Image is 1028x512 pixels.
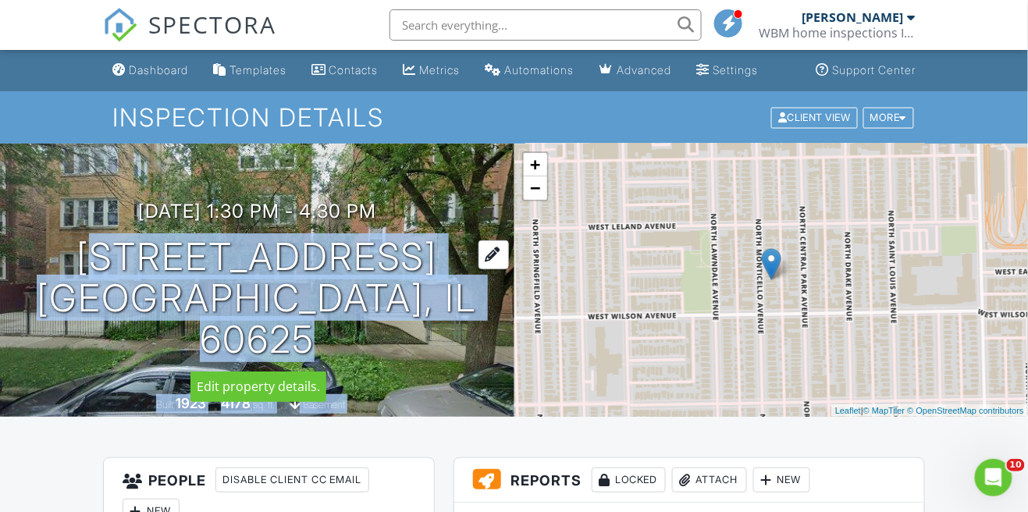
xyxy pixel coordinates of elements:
[229,63,286,76] div: Templates
[524,176,547,200] a: Zoom out
[802,9,903,25] div: [PERSON_NAME]
[420,63,461,76] div: Metrics
[975,459,1012,496] iframe: Intercom live chat
[835,406,861,415] a: Leaflet
[672,468,747,492] div: Attach
[454,458,925,503] h3: Reports
[863,107,914,128] div: More
[524,153,547,176] a: Zoom in
[253,399,275,411] span: sq. ft.
[691,56,765,85] a: Settings
[138,201,376,222] h3: [DATE] 1:30 pm - 4:30 pm
[129,63,188,76] div: Dashboard
[770,111,862,123] a: Client View
[1007,459,1025,471] span: 10
[148,8,276,41] span: SPECTORA
[771,107,858,128] div: Client View
[221,395,251,411] div: 4178
[103,8,137,42] img: The Best Home Inspection Software - Spectora
[156,399,173,411] span: Built
[617,63,672,76] div: Advanced
[215,468,369,492] div: Disable Client CC Email
[832,63,916,76] div: Support Center
[329,63,379,76] div: Contacts
[831,404,1028,418] div: |
[397,56,467,85] a: Metrics
[25,236,489,360] h1: [STREET_ADDRESS] [GEOGRAPHIC_DATA], IL 60625
[103,21,276,54] a: SPECTORA
[809,56,922,85] a: Support Center
[207,56,293,85] a: Templates
[863,406,905,415] a: © MapTiler
[113,104,916,131] h1: Inspection Details
[593,56,678,85] a: Advanced
[505,63,574,76] div: Automations
[479,56,581,85] a: Automations (Basic)
[713,63,759,76] div: Settings
[759,25,915,41] div: WBM home inspections Inc
[753,468,810,492] div: New
[303,399,345,411] span: basement
[106,56,194,85] a: Dashboard
[908,406,1024,415] a: © OpenStreetMap contributors
[176,395,206,411] div: 1923
[305,56,385,85] a: Contacts
[390,9,702,41] input: Search everything...
[592,468,666,492] div: Locked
